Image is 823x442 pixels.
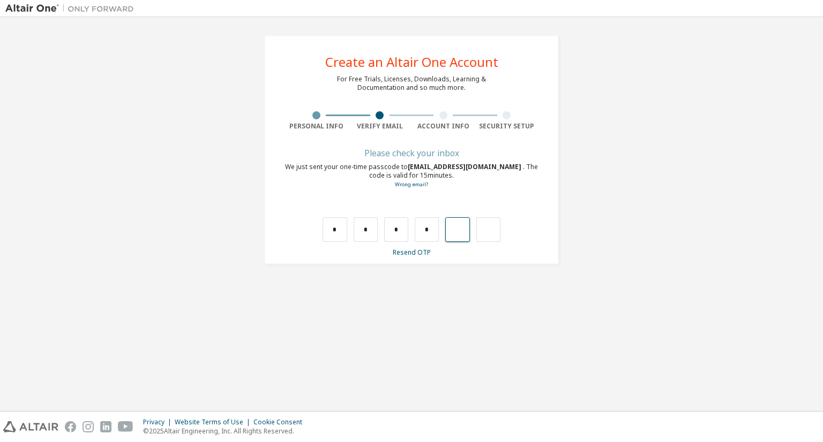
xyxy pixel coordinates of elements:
img: linkedin.svg [100,421,111,432]
div: Verify Email [348,122,412,131]
a: Resend OTP [393,248,431,257]
p: © 2025 Altair Engineering, Inc. All Rights Reserved. [143,426,309,436]
div: Security Setup [475,122,539,131]
img: Altair One [5,3,139,14]
div: For Free Trials, Licenses, Downloads, Learning & Documentation and so much more. [337,75,486,92]
div: Privacy [143,418,175,426]
img: instagram.svg [83,421,94,432]
div: Personal Info [285,122,348,131]
span: [EMAIL_ADDRESS][DOMAIN_NAME] [408,162,523,171]
img: youtube.svg [118,421,133,432]
div: Account Info [411,122,475,131]
img: altair_logo.svg [3,421,58,432]
div: Create an Altair One Account [325,56,498,68]
div: Please check your inbox [285,150,538,156]
img: facebook.svg [65,421,76,432]
a: Go back to the registration form [395,181,428,188]
div: Website Terms of Use [175,418,253,426]
div: Cookie Consent [253,418,309,426]
div: We just sent your one-time passcode to . The code is valid for 15 minutes. [285,163,538,189]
